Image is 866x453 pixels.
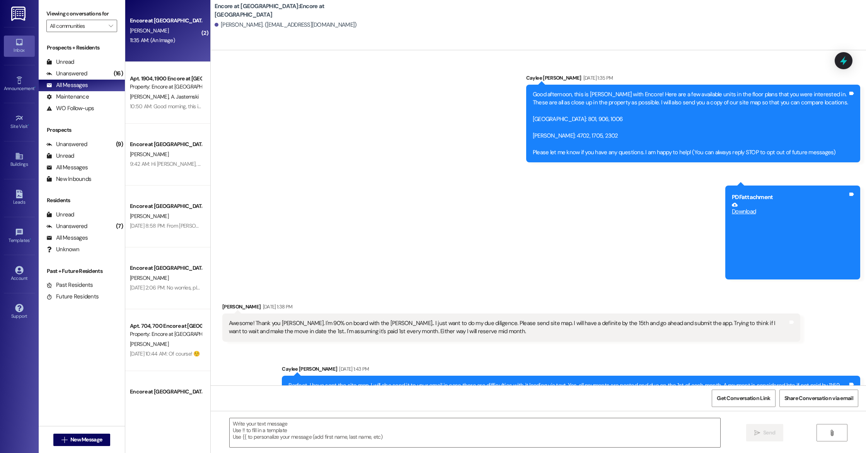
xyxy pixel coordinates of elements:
[712,390,775,407] button: Get Conversation Link
[130,264,201,272] div: Encore at [GEOGRAPHIC_DATA]
[732,216,848,274] iframe: Download https://res.cloudinary.com/residesk/image/upload/v1757093767/user-uploads/9559-175709376...
[754,430,760,436] i: 
[30,237,31,242] span: •
[829,430,835,436] i: 
[46,175,91,183] div: New Inbounds
[130,17,201,25] div: Encore at [GEOGRAPHIC_DATA]
[526,74,860,85] div: Caylee [PERSON_NAME]
[28,123,29,128] span: •
[4,36,35,56] a: Inbox
[282,365,860,376] div: Caylee [PERSON_NAME]
[130,75,201,83] div: Apt. 1904, 1900 Encore at [GEOGRAPHIC_DATA]
[39,126,125,134] div: Prospects
[130,222,218,229] div: [DATE] 8:58 PM: From [PERSON_NAME]
[46,8,117,20] label: Viewing conversations for
[46,293,99,301] div: Future Residents
[130,322,201,330] div: Apt. 704, 700 Encore at [GEOGRAPHIC_DATA]
[130,284,349,291] div: [DATE] 2:06 PM: No worries, please let me know if you're still insterested. I am happy to resched...
[46,234,88,242] div: All Messages
[46,140,87,148] div: Unanswered
[130,213,169,220] span: [PERSON_NAME]
[130,202,201,210] div: Encore at [GEOGRAPHIC_DATA]
[581,74,613,82] div: [DATE] 1:35 PM
[261,303,293,311] div: [DATE] 1:38 PM
[46,81,88,89] div: All Messages
[11,7,27,21] img: ResiDesk Logo
[4,226,35,247] a: Templates •
[732,193,773,201] b: PDF attachment
[130,350,200,357] div: [DATE] 10:44 AM: Of course! ☺️
[533,90,848,157] div: Good afternoon, this is [PERSON_NAME] with Encore! Here are a few available units in the floor pl...
[46,245,79,254] div: Unknown
[732,202,848,215] a: Download
[34,85,36,90] span: •
[784,394,853,402] span: Share Conversation via email
[4,150,35,170] a: Buildings
[46,104,94,112] div: WO Follow-ups
[130,398,169,405] span: [PERSON_NAME]
[130,93,171,100] span: [PERSON_NAME]
[288,381,848,398] div: Perfect, I have sent the site map. I will also send it to your email in case there are difficulti...
[222,303,801,313] div: [PERSON_NAME]
[130,140,201,148] div: Encore at [GEOGRAPHIC_DATA]
[717,394,770,402] span: Get Conversation Link
[337,365,369,373] div: [DATE] 1:43 PM
[46,281,93,289] div: Past Residents
[170,93,198,100] span: A. Jastemski
[130,274,169,281] span: [PERSON_NAME]
[46,163,88,172] div: All Messages
[46,222,87,230] div: Unanswered
[130,37,175,44] div: 11:35 AM: (An Image)
[4,301,35,322] a: Support
[130,330,201,338] div: Property: Encore at [GEOGRAPHIC_DATA]
[46,58,74,66] div: Unread
[46,211,74,219] div: Unread
[746,424,784,441] button: Send
[130,27,169,34] span: [PERSON_NAME]
[779,390,858,407] button: Share Conversation via email
[46,93,89,101] div: Maintenance
[70,436,102,444] span: New Message
[46,152,74,160] div: Unread
[39,196,125,204] div: Residents
[229,319,788,336] div: Awesome! Thank you [PERSON_NAME]. I'm 90% on board with the [PERSON_NAME].. I just want to do my ...
[130,83,201,91] div: Property: Encore at [GEOGRAPHIC_DATA]
[114,138,125,150] div: (9)
[46,70,87,78] div: Unanswered
[215,21,357,29] div: [PERSON_NAME]. ([EMAIL_ADDRESS][DOMAIN_NAME])
[130,151,169,158] span: [PERSON_NAME]
[39,267,125,275] div: Past + Future Residents
[39,44,125,52] div: Prospects + Residents
[50,20,105,32] input: All communities
[4,112,35,133] a: Site Visit •
[109,23,113,29] i: 
[61,437,67,443] i: 
[215,2,369,19] b: Encore at [GEOGRAPHIC_DATA]: Encore at [GEOGRAPHIC_DATA]
[130,388,201,396] div: Encore at [GEOGRAPHIC_DATA]
[763,429,775,437] span: Send
[130,160,701,167] div: 9:42 AM: Hi [PERSON_NAME], this is [PERSON_NAME]. You can reference the email that I sent you wit...
[4,187,35,208] a: Leads
[130,341,169,347] span: [PERSON_NAME]
[4,264,35,284] a: Account
[112,68,125,80] div: (16)
[130,103,530,110] div: 10:50 AM: Good morning, this is Caylee with Encore. Premier Heating and Air will be out to your u...
[53,434,111,446] button: New Message
[114,220,125,232] div: (7)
